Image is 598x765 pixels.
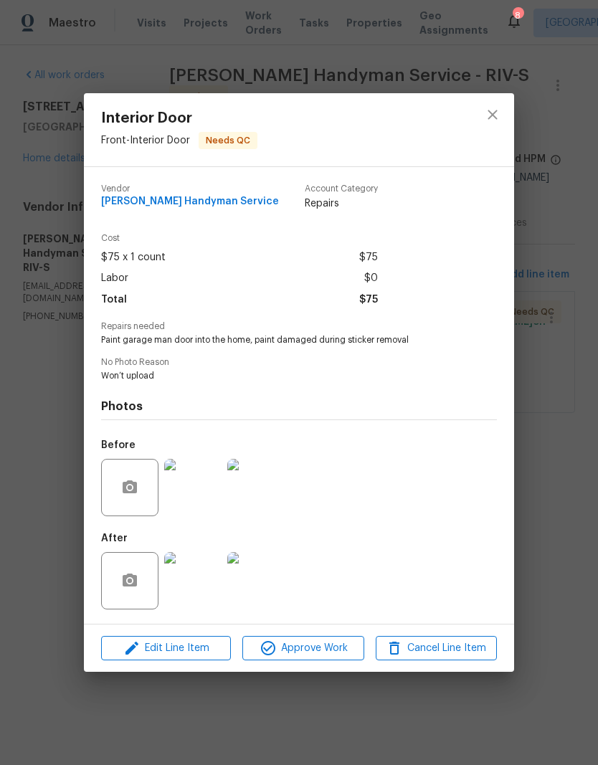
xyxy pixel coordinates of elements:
[364,268,378,289] span: $0
[247,640,359,657] span: Approve Work
[359,247,378,268] span: $75
[101,247,166,268] span: $75 x 1 count
[359,290,378,310] span: $75
[101,358,497,367] span: No Photo Reason
[101,399,497,414] h4: Photos
[101,184,279,194] span: Vendor
[101,196,279,207] span: [PERSON_NAME] Handyman Service
[305,184,378,194] span: Account Category
[513,9,523,23] div: 8
[101,440,136,450] h5: Before
[242,636,364,661] button: Approve Work
[101,110,257,126] span: Interior Door
[101,234,378,243] span: Cost
[101,136,190,146] span: Front - Interior Door
[475,98,510,132] button: close
[200,133,256,148] span: Needs QC
[380,640,493,657] span: Cancel Line Item
[101,268,128,289] span: Labor
[101,322,497,331] span: Repairs needed
[105,640,227,657] span: Edit Line Item
[101,533,128,543] h5: After
[101,636,231,661] button: Edit Line Item
[101,334,457,346] span: Paint garage man door into the home, paint damaged during sticker removal
[376,636,497,661] button: Cancel Line Item
[305,196,378,211] span: Repairs
[101,370,457,382] span: Won’t upload
[101,290,127,310] span: Total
